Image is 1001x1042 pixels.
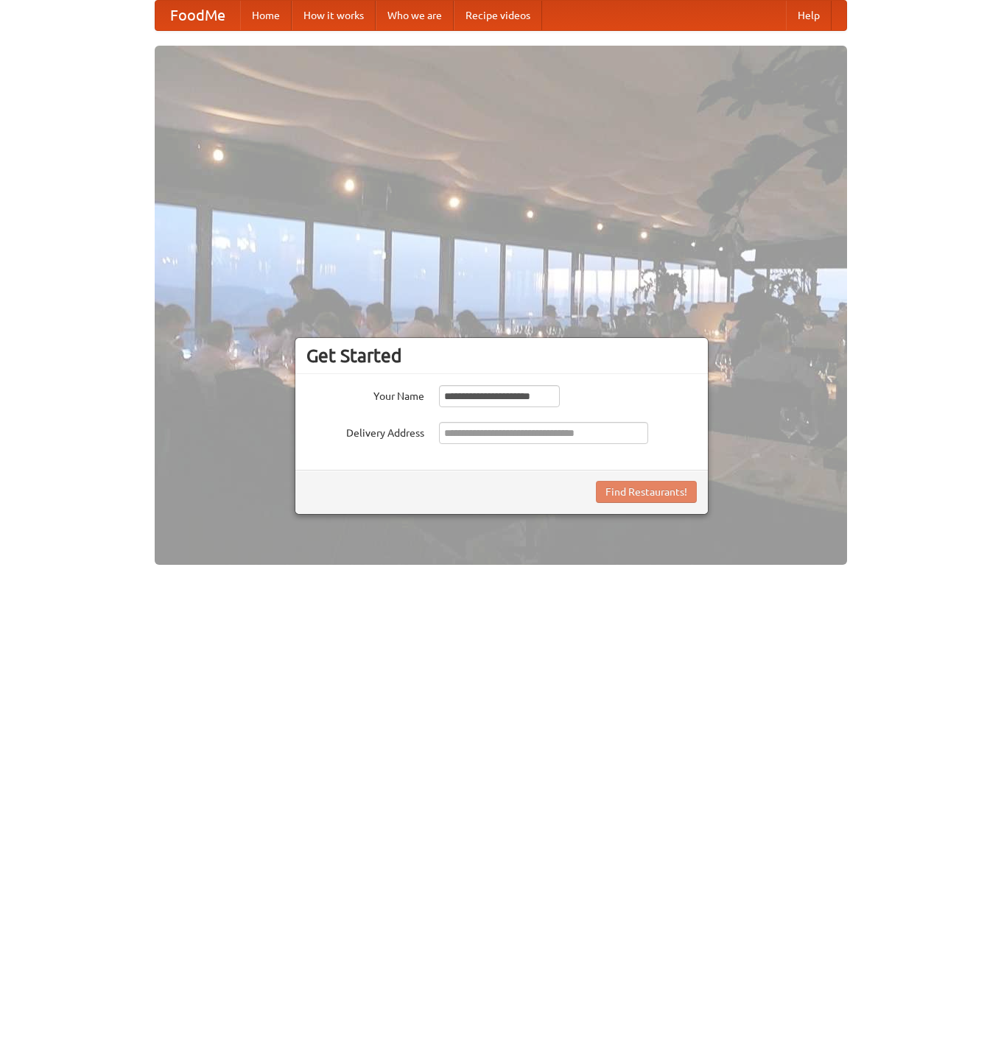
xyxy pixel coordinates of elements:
[240,1,292,30] a: Home
[454,1,542,30] a: Recipe videos
[306,345,697,367] h3: Get Started
[155,1,240,30] a: FoodMe
[786,1,832,30] a: Help
[306,422,424,440] label: Delivery Address
[292,1,376,30] a: How it works
[596,481,697,503] button: Find Restaurants!
[376,1,454,30] a: Who we are
[306,385,424,404] label: Your Name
